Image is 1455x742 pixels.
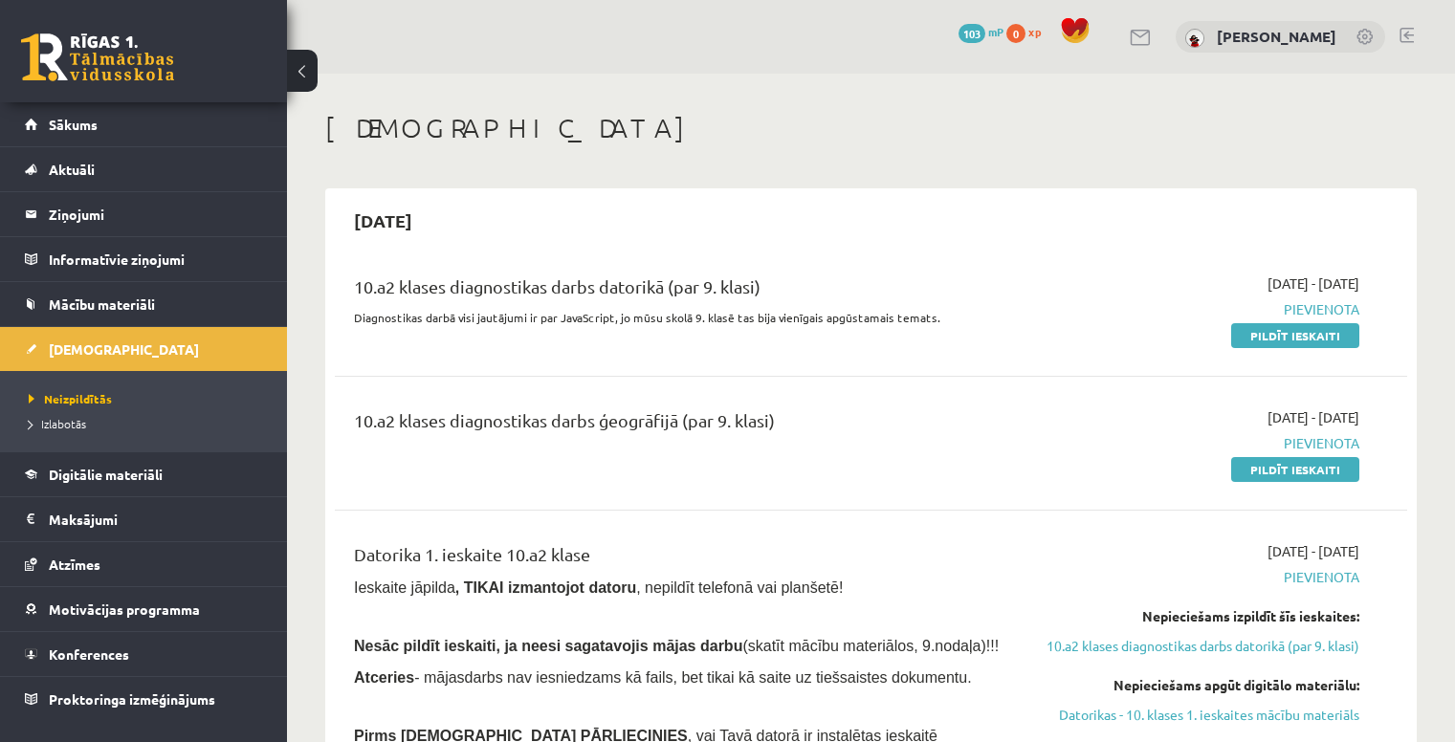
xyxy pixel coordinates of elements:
b: Atceries [354,669,414,686]
a: Izlabotās [29,415,268,432]
span: Pievienota [1044,299,1359,319]
span: [DATE] - [DATE] [1268,407,1359,427]
span: 103 [959,24,985,43]
a: [DEMOGRAPHIC_DATA] [25,327,263,371]
a: Sākums [25,102,263,146]
a: Proktoringa izmēģinājums [25,677,263,721]
p: Diagnostikas darbā visi jautājumi ir par JavaScript, jo mūsu skolā 9. klasē tas bija vienīgais ap... [354,309,1015,326]
span: Motivācijas programma [49,600,200,618]
span: Ieskaite jāpilda , nepildīt telefonā vai planšetē! [354,579,843,596]
span: - mājasdarbs nav iesniedzams kā fails, bet tikai kā saite uz tiešsaistes dokumentu. [354,669,972,686]
a: 103 mP [959,24,1003,39]
legend: Informatīvie ziņojumi [49,237,263,281]
span: Sākums [49,116,98,133]
h1: [DEMOGRAPHIC_DATA] [325,112,1417,144]
span: Neizpildītās [29,391,112,406]
span: xp [1028,24,1041,39]
span: Digitālie materiāli [49,466,163,483]
legend: Ziņojumi [49,192,263,236]
span: Izlabotās [29,416,86,431]
a: Atzīmes [25,542,263,586]
span: Atzīmes [49,556,100,573]
span: (skatīt mācību materiālos, 9.nodaļa)!!! [742,638,999,654]
a: Konferences [25,632,263,676]
span: Aktuāli [49,161,95,178]
span: Pievienota [1044,567,1359,587]
img: Paula Stepēna [1185,29,1204,48]
h2: [DATE] [335,198,431,243]
a: Informatīvie ziņojumi [25,237,263,281]
span: [DEMOGRAPHIC_DATA] [49,340,199,358]
span: [DATE] - [DATE] [1268,541,1359,561]
div: Nepieciešams izpildīt šīs ieskaites: [1044,606,1359,626]
a: Pildīt ieskaiti [1231,457,1359,482]
span: Konferences [49,645,129,663]
div: 10.a2 klases diagnostikas darbs datorikā (par 9. klasi) [354,273,1015,309]
a: Rīgas 1. Tālmācības vidusskola [21,33,174,81]
a: Neizpildītās [29,390,268,407]
span: mP [988,24,1003,39]
a: Datorikas - 10. klases 1. ieskaites mācību materiāls [1044,705,1359,725]
a: [PERSON_NAME] [1217,27,1336,46]
a: Maksājumi [25,497,263,541]
span: Nesāc pildīt ieskaiti, ja neesi sagatavojis mājas darbu [354,638,742,654]
span: [DATE] - [DATE] [1268,273,1359,294]
span: Pievienota [1044,433,1359,453]
a: 10.a2 klases diagnostikas darbs datorikā (par 9. klasi) [1044,636,1359,656]
div: Nepieciešams apgūt digitālo materiālu: [1044,675,1359,695]
span: Proktoringa izmēģinājums [49,690,215,708]
a: Aktuāli [25,147,263,191]
a: Mācību materiāli [25,282,263,326]
a: Ziņojumi [25,192,263,236]
span: 0 [1006,24,1025,43]
b: , TIKAI izmantojot datoru [455,579,636,596]
a: Digitālie materiāli [25,452,263,496]
div: Datorika 1. ieskaite 10.a2 klase [354,541,1015,577]
div: 10.a2 klases diagnostikas darbs ģeogrāfijā (par 9. klasi) [354,407,1015,443]
a: 0 xp [1006,24,1050,39]
legend: Maksājumi [49,497,263,541]
a: Motivācijas programma [25,587,263,631]
span: Mācību materiāli [49,295,155,313]
a: Pildīt ieskaiti [1231,323,1359,348]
